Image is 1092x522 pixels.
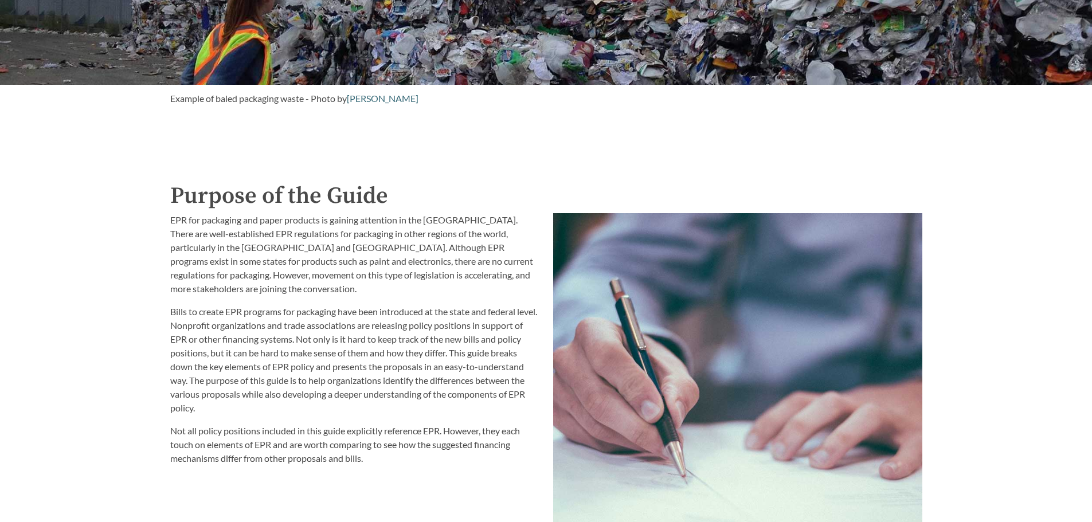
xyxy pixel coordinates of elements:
p: Bills to create EPR programs for packaging have been introduced at the state and federal level. N... [170,305,539,415]
a: [PERSON_NAME] [347,93,418,104]
p: Not all policy positions included in this guide explicitly reference EPR. However, they each touc... [170,424,539,465]
p: EPR for packaging and paper products is gaining attention in the [GEOGRAPHIC_DATA]. There are wel... [170,213,539,296]
h2: Purpose of the Guide [170,179,922,213]
span: Example of baled packaging waste - Photo by [170,93,347,104]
